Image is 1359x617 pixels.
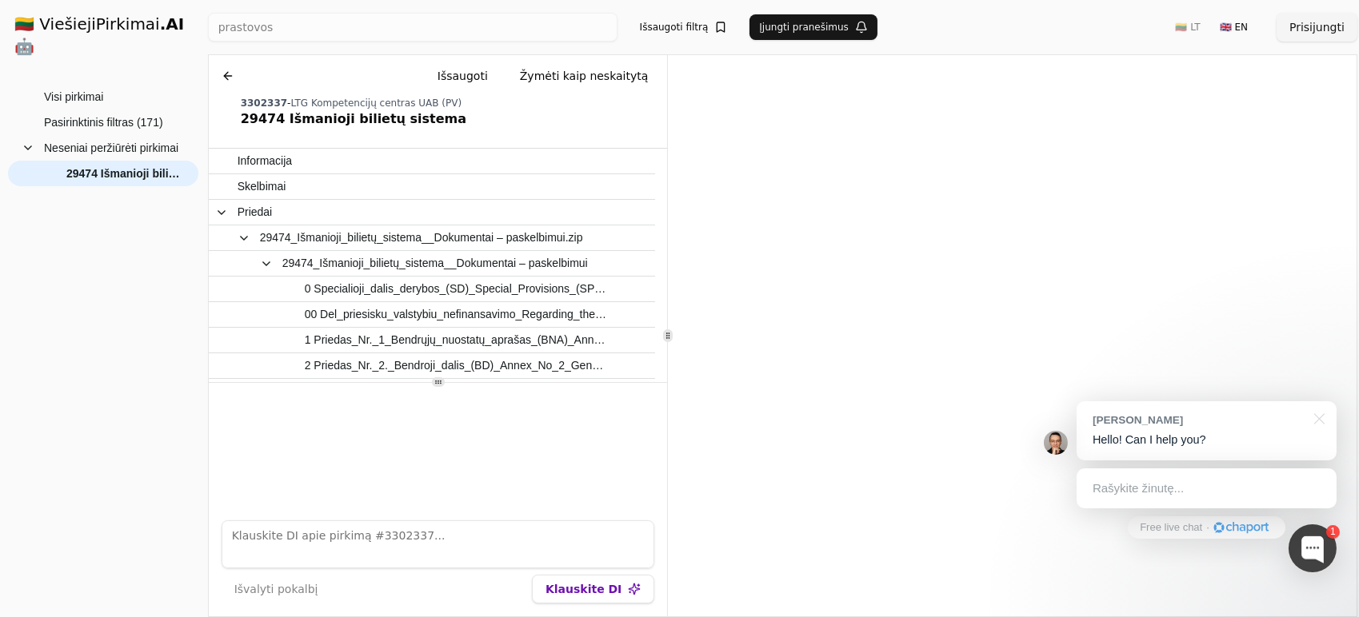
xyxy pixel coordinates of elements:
div: Rašykite žinutę... [1077,468,1337,508]
div: 29474 Išmanioji bilietų sistema [241,109,662,129]
button: Klauskite DI [532,575,654,603]
span: 0 Specialioji_dalis_derybos_(SD)_Special_Provisions_(SP)_(1).pdf [305,277,609,301]
span: 3302337 [241,98,287,109]
button: Išsaugoti filtrą [630,14,737,40]
strong: .AI [160,14,185,34]
span: 29474 Išmanioji bilietų sistema [66,161,182,185]
button: Išsaugoti [425,62,501,90]
span: 2 Priedas_Nr._2._Bendroji_dalis_(BD)_Annex_No_2_General_Provisions_(GP)_(1).pdf [305,354,609,377]
span: Informacija [238,149,292,173]
span: Skelbimai [238,175,286,198]
span: Priedai [238,201,273,224]
input: Greita paieška... [208,13,618,42]
img: Jonas [1044,431,1068,455]
button: Prisijungti [1277,13,1357,42]
div: - [241,97,662,109]
button: Žymėti kaip neskaitytą [507,62,662,90]
div: [PERSON_NAME] [1093,412,1305,428]
div: 1 [1326,525,1340,539]
div: · [1206,520,1209,535]
span: 00 Del_priesisku_valstybiu_nefinansavimo_Regarding_the_non-financing_hostile_states.pdf [305,303,609,326]
p: Hello! Can I help you? [1093,432,1321,448]
span: Neseniai peržiūrėti pirkimai [44,136,178,160]
button: 🇬🇧 EN [1210,14,1257,40]
span: 29474_Išmanioji_bilietų_sistema__Dokumentai – paskelbimui [282,252,588,275]
span: LTG Kompetencijų centras UAB (PV) [290,98,462,109]
a: Free live chat· [1128,516,1285,539]
span: Pasirinktinis filtras (171) [44,110,163,134]
span: Visi pirkimai [44,85,103,109]
span: Free live chat [1140,520,1202,535]
span: 1 Priedas_Nr._1_Bendrųjų_nuostatų_aprašas_(BNA)_Annex_No_1_Description_of_General_Provisions_(GDP... [305,328,609,352]
button: Įjungti pranešimus [749,14,877,40]
span: 29474_Išmanioji_bilietų_sistema__Dokumentai – paskelbimui.zip [260,226,583,249]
